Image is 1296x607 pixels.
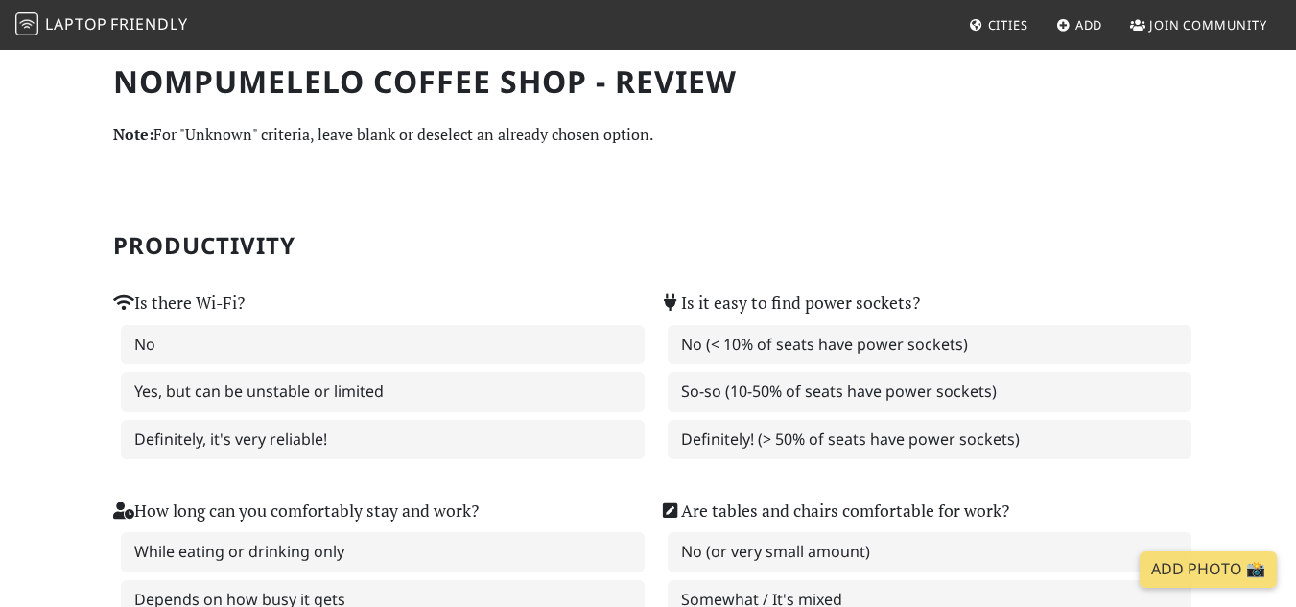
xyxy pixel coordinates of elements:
label: How long can you comfortably stay and work? [113,498,479,525]
a: Cities [961,8,1036,42]
h2: Productivity [113,232,1184,260]
label: No (or very small amount) [668,532,1191,572]
label: Is there Wi-Fi? [113,290,245,316]
label: Are tables and chairs comfortable for work? [660,498,1009,525]
a: Add Photo 📸 [1140,551,1277,588]
label: Yes, but can be unstable or limited [121,372,645,412]
a: LaptopFriendly LaptopFriendly [15,9,188,42]
label: No (< 10% of seats have power sockets) [668,325,1191,365]
label: Definitely! (> 50% of seats have power sockets) [668,420,1191,460]
span: Laptop [45,13,107,35]
p: For "Unknown" criteria, leave blank or deselect an already chosen option. [113,123,1184,148]
label: So-so (10-50% of seats have power sockets) [668,372,1191,412]
span: Join Community [1149,16,1267,34]
label: Is it easy to find power sockets? [660,290,920,316]
label: Definitely, it's very reliable! [121,420,645,460]
label: While eating or drinking only [121,532,645,572]
label: No [121,325,645,365]
a: Join Community [1122,8,1275,42]
span: Cities [988,16,1028,34]
h1: Nompumelelo Coffee Shop - Review [113,63,1184,100]
span: Add [1075,16,1103,34]
img: LaptopFriendly [15,12,38,35]
a: Add [1049,8,1111,42]
strong: Note: [113,124,153,145]
span: Friendly [110,13,187,35]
